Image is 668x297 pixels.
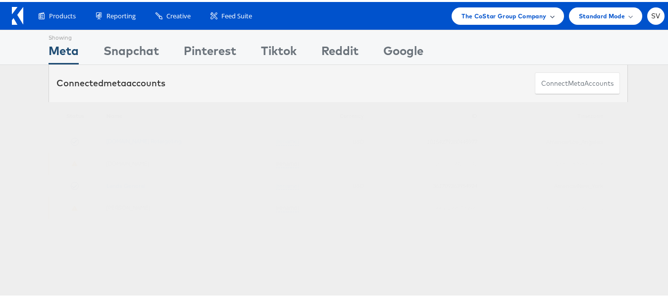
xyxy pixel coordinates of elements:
[483,195,609,217] td: America/Los_Angeles
[369,128,482,151] td: 10154279280445977
[305,195,369,217] td: USD
[369,173,482,195] td: 361709263954924
[383,40,423,62] div: Google
[305,151,369,173] td: USD
[305,173,369,195] td: USD
[651,11,661,17] span: SV
[49,40,79,62] div: Meta
[103,75,126,87] span: meta
[369,100,482,128] th: ID
[276,180,299,188] a: (rename)
[49,28,79,40] div: Showing
[483,100,609,128] th: Timezone
[166,9,191,19] span: Creative
[483,128,609,151] td: America/Los_Angeles
[568,77,584,86] span: meta
[261,40,297,62] div: Tiktok
[276,135,299,144] a: (rename)
[184,40,236,62] div: Pinterest
[321,40,359,62] div: Reddit
[483,151,609,173] td: America/New_York
[106,9,136,19] span: Reporting
[106,180,145,187] a: Lands General
[276,158,299,166] a: (rename)
[221,9,252,19] span: Feed Suite
[49,100,102,128] th: Status
[305,128,369,151] td: USD
[106,135,182,143] a: [DOMAIN_NAME] Retargeting
[276,202,299,210] a: (rename)
[369,195,482,217] td: 344502996785698
[103,40,159,62] div: Snapchat
[106,158,149,165] a: [DOMAIN_NAME]
[462,9,546,19] span: The CoStar Group Company
[49,9,76,19] span: Products
[579,9,625,19] span: Standard Mode
[56,75,165,88] div: Connected accounts
[483,173,609,195] td: America/New_York
[102,100,305,128] th: Name
[369,151,482,173] td: 620101399253392
[106,202,150,209] a: [PERSON_NAME]
[535,70,620,93] button: ConnectmetaAccounts
[305,100,369,128] th: Currency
